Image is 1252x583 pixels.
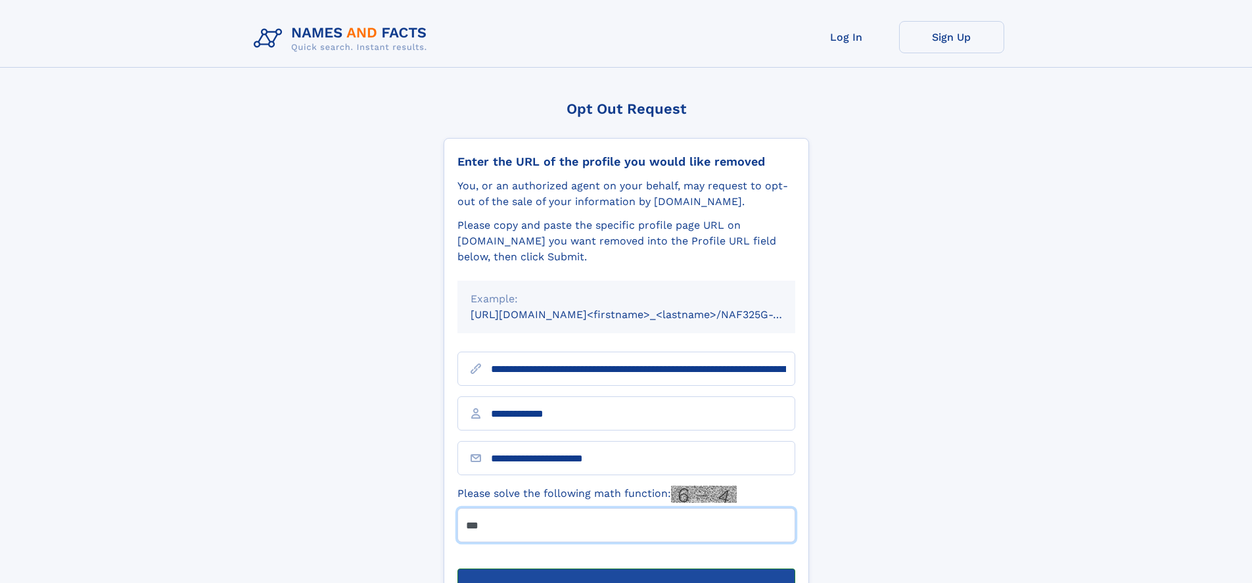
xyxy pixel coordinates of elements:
div: Example: [471,291,782,307]
div: Enter the URL of the profile you would like removed [457,154,795,169]
div: Please copy and paste the specific profile page URL on [DOMAIN_NAME] you want removed into the Pr... [457,218,795,265]
a: Sign Up [899,21,1004,53]
img: Logo Names and Facts [248,21,438,57]
div: Opt Out Request [444,101,809,117]
a: Log In [794,21,899,53]
label: Please solve the following math function: [457,486,737,503]
div: You, or an authorized agent on your behalf, may request to opt-out of the sale of your informatio... [457,178,795,210]
small: [URL][DOMAIN_NAME]<firstname>_<lastname>/NAF325G-xxxxxxxx [471,308,820,321]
